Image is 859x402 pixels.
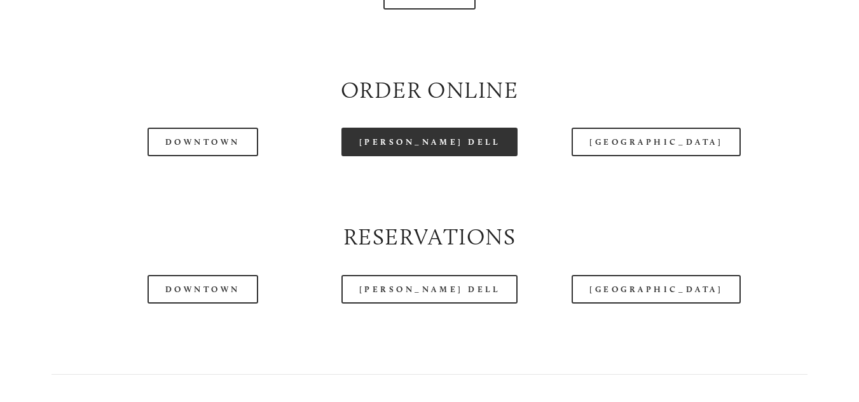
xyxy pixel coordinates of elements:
a: [PERSON_NAME] Dell [341,275,518,304]
a: [PERSON_NAME] Dell [341,128,518,156]
a: Downtown [148,275,258,304]
h2: Reservations [52,221,807,253]
a: [GEOGRAPHIC_DATA] [572,275,741,304]
a: [GEOGRAPHIC_DATA] [572,128,741,156]
h2: Order Online [52,74,807,106]
a: Downtown [148,128,258,156]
